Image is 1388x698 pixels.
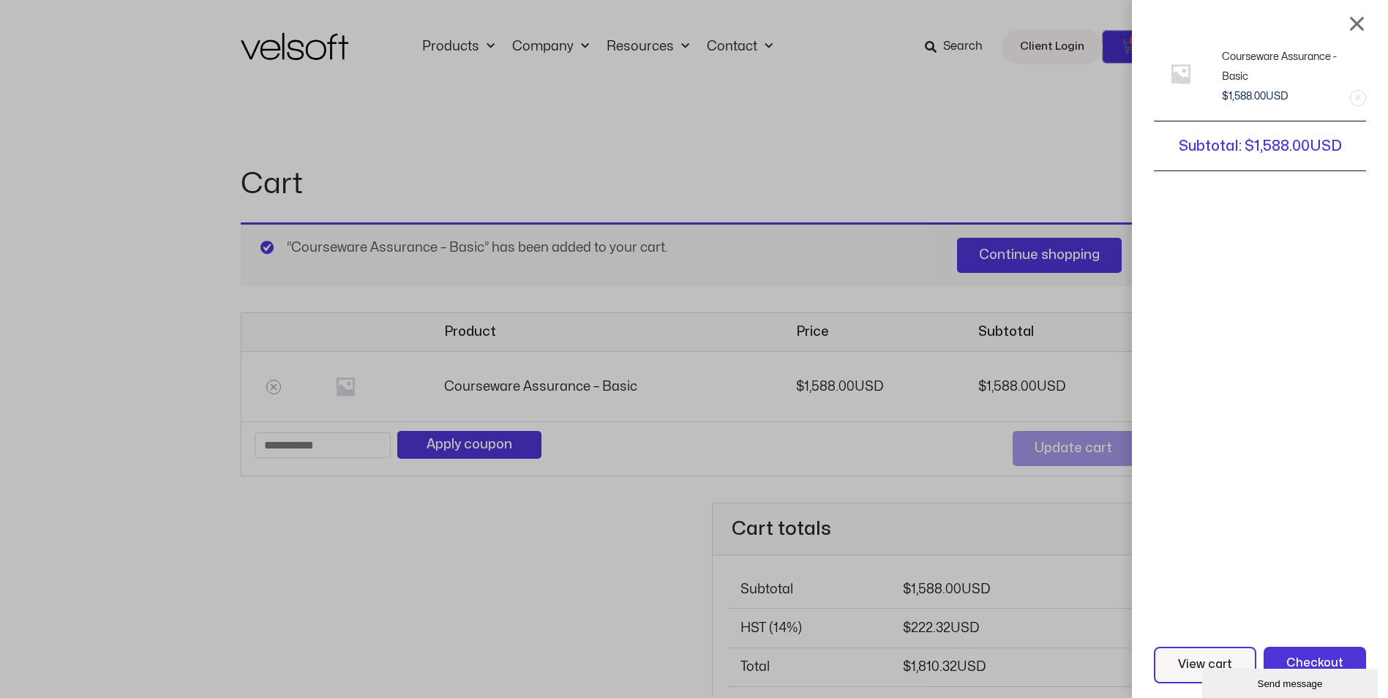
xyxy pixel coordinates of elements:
img: Placeholder [1154,47,1207,100]
a: View cart [1154,647,1256,683]
a: Checkout [1264,647,1366,680]
span: Checkout [1286,654,1343,673]
strong: Subtotal: [1179,139,1242,153]
bdi: 1,588.00 [1245,139,1310,153]
span: $ [1222,91,1228,101]
div: Courseware Assurance - Basic [1207,47,1344,86]
iframe: chat widget [1202,666,1381,698]
span: View cart [1178,656,1232,675]
bdi: 1,588.00 [1222,91,1266,101]
span: $ [1245,139,1254,153]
